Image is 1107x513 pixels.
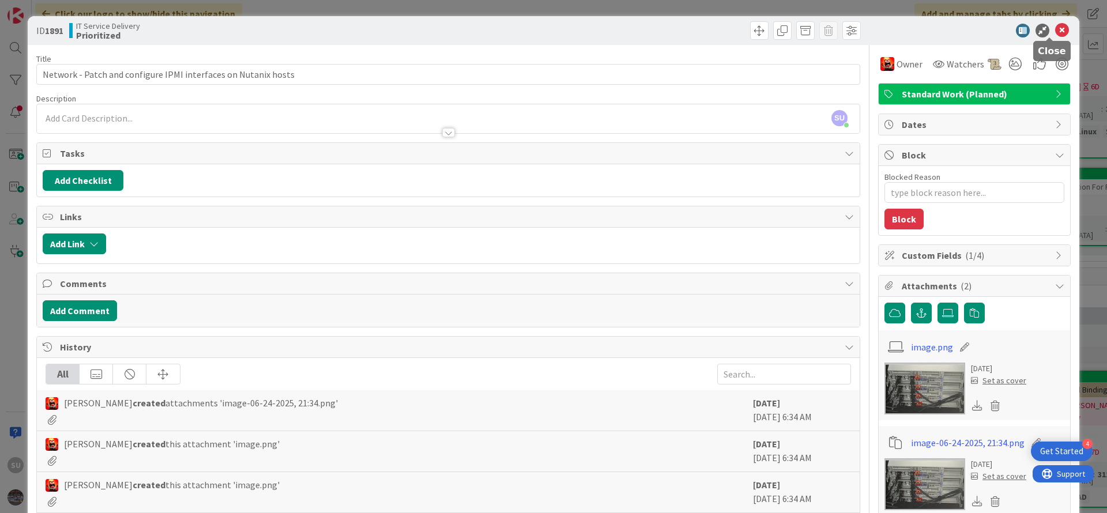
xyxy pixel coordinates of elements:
[64,437,280,451] span: [PERSON_NAME] this attachment 'image.png'
[753,479,780,491] b: [DATE]
[24,2,52,16] span: Support
[911,340,953,354] a: image.png
[902,118,1049,131] span: Dates
[902,148,1049,162] span: Block
[133,438,165,450] b: created
[133,397,165,409] b: created
[60,277,839,291] span: Comments
[43,300,117,321] button: Add Comment
[971,398,984,413] div: Download
[60,340,839,354] span: History
[971,494,984,509] div: Download
[897,57,922,71] span: Owner
[884,209,924,229] button: Block
[753,396,851,425] div: [DATE] 6:34 AM
[971,458,1026,470] div: [DATE]
[46,364,80,384] div: All
[76,31,140,40] b: Prioritized
[60,210,839,224] span: Links
[43,233,106,254] button: Add Link
[902,87,1049,101] span: Standard Work (Planned)
[60,146,839,160] span: Tasks
[965,250,984,261] span: ( 1/4 )
[902,279,1049,293] span: Attachments
[880,57,894,71] img: VN
[36,64,860,85] input: type card name here...
[753,437,851,466] div: [DATE] 6:34 AM
[947,57,984,71] span: Watchers
[43,170,123,191] button: Add Checklist
[831,110,848,126] span: SU
[884,172,940,182] label: Blocked Reason
[1038,46,1066,56] h5: Close
[36,93,76,104] span: Description
[911,436,1025,450] a: image-06-24-2025, 21:34.png
[961,280,972,292] span: ( 2 )
[753,397,780,409] b: [DATE]
[902,248,1049,262] span: Custom Fields
[971,363,1026,375] div: [DATE]
[45,25,63,36] b: 1891
[36,24,63,37] span: ID
[1082,439,1093,449] div: 4
[46,438,58,451] img: VN
[717,364,851,384] input: Search...
[753,438,780,450] b: [DATE]
[46,397,58,410] img: VN
[1040,446,1083,457] div: Get Started
[36,54,51,64] label: Title
[133,479,165,491] b: created
[753,478,851,507] div: [DATE] 6:34 AM
[46,479,58,492] img: VN
[1031,442,1093,461] div: Open Get Started checklist, remaining modules: 4
[64,478,280,492] span: [PERSON_NAME] this attachment 'image.png'
[971,470,1026,482] div: Set as cover
[971,375,1026,387] div: Set as cover
[76,21,140,31] span: IT Service Delivery
[64,396,338,410] span: [PERSON_NAME] attachments 'image-06-24-2025, 21:34.png'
